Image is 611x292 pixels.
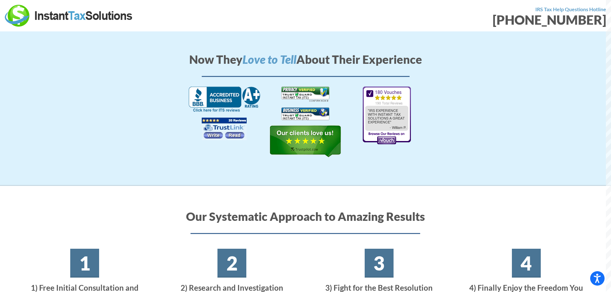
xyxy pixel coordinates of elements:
[512,249,541,278] div: 4
[270,125,341,157] img: TrustPilot
[535,6,606,12] strong: IRS Tax Help Questions Hotline
[365,249,394,278] div: 3
[281,93,329,99] a: Privacy Verified
[363,87,411,144] img: iVouch Reviews
[189,87,260,113] img: BBB A+
[217,249,246,278] div: 2
[114,208,497,234] h2: Our Systematic Approach to Amazing Results
[270,140,341,146] a: TrustPilot
[5,12,133,18] a: Instant Tax Solutions Logo
[242,52,296,66] i: Love to Tell
[281,87,329,102] img: Privacy Verified
[202,118,247,140] img: TrustLink
[132,51,479,77] h2: Now They About Their Experience
[281,113,329,119] a: Business Verified
[70,249,99,278] div: 1
[310,13,607,26] div: [PHONE_NUMBER]
[281,107,329,120] img: Business Verified
[5,5,133,27] img: Instant Tax Solutions Logo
